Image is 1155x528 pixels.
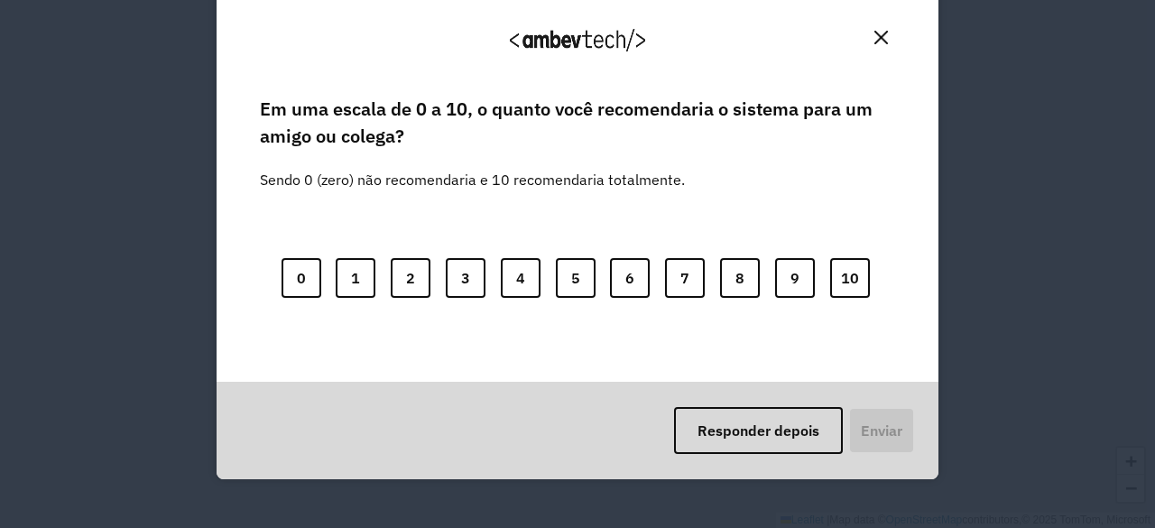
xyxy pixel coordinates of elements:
button: 2 [391,258,430,298]
button: 0 [282,258,321,298]
label: Sendo 0 (zero) não recomendaria e 10 recomendaria totalmente. [260,147,685,190]
button: 4 [501,258,541,298]
button: 9 [775,258,815,298]
button: 10 [830,258,870,298]
button: Close [867,23,895,51]
button: 8 [720,258,760,298]
img: Logo Ambevtech [510,29,645,51]
button: 5 [556,258,596,298]
button: Responder depois [674,407,843,454]
label: Em uma escala de 0 a 10, o quanto você recomendaria o sistema para um amigo ou colega? [260,96,895,151]
button: 3 [446,258,485,298]
button: 1 [336,258,375,298]
button: 6 [610,258,650,298]
button: 7 [665,258,705,298]
img: Close [874,31,888,44]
